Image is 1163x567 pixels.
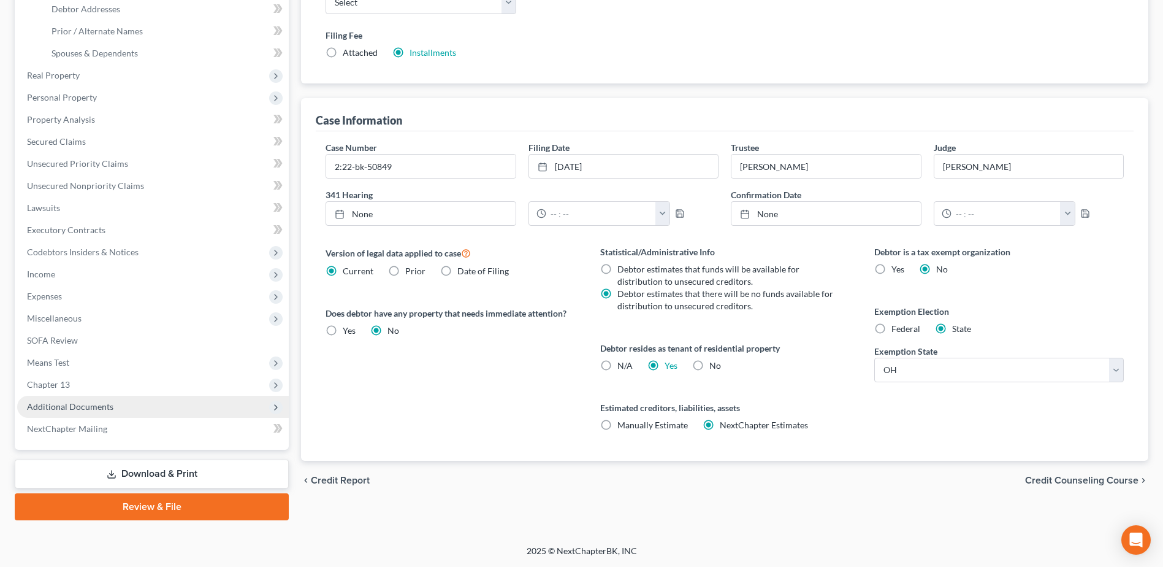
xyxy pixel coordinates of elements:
label: Statistical/Administrative Info [600,245,850,258]
i: chevron_right [1138,476,1148,485]
span: Additional Documents [27,401,113,412]
label: Debtor resides as tenant of residential property [600,342,850,355]
span: NextChapter Mailing [27,423,107,434]
label: Case Number [326,141,377,154]
a: Installments [410,47,456,58]
span: Chapter 13 [27,379,70,390]
a: Unsecured Priority Claims [17,153,289,175]
div: Case Information [316,113,402,128]
span: Yes [343,325,356,336]
span: Means Test [27,357,69,368]
span: Debtor estimates that funds will be available for distribution to unsecured creditors. [617,264,799,287]
label: Filing Date [528,141,570,154]
span: Property Analysis [27,114,95,125]
input: -- : -- [951,202,1061,225]
span: Codebtors Insiders & Notices [27,247,139,257]
label: Version of legal data applied to case [326,245,575,260]
span: NextChapter Estimates [720,420,808,430]
span: State [952,323,971,334]
a: Prior / Alternate Names [42,20,289,42]
span: Debtor estimates that there will be no funds available for distribution to unsecured creditors. [617,288,833,311]
span: Spouses & Dependents [51,48,138,58]
span: Personal Property [27,92,97,102]
span: Lawsuits [27,202,60,213]
a: Lawsuits [17,197,289,219]
label: 341 Hearing [319,188,725,201]
button: Credit Counseling Course chevron_right [1025,476,1148,485]
a: Executory Contracts [17,219,289,241]
span: Date of Filing [457,266,509,276]
i: chevron_left [301,476,311,485]
span: No [709,360,721,371]
span: Credit Counseling Course [1025,476,1138,485]
span: N/A [617,360,633,371]
span: Debtor Addresses [51,4,120,14]
label: Estimated creditors, liabilities, assets [600,401,850,414]
div: Open Intercom Messenger [1121,525,1151,555]
span: Current [343,266,373,276]
span: Yes [891,264,904,274]
label: Confirmation Date [725,188,1130,201]
label: Does debtor have any property that needs immediate attention? [326,307,575,320]
span: Executory Contracts [27,225,105,235]
span: SOFA Review [27,335,78,345]
span: Credit Report [311,476,370,485]
span: Manually Estimate [617,420,688,430]
label: Debtor is a tax exempt organization [874,245,1124,258]
a: Spouses & Dependents [42,42,289,64]
span: Prior [405,266,425,276]
label: Trustee [731,141,759,154]
a: None [731,202,920,225]
input: -- : -- [546,202,656,225]
span: Federal [891,323,920,334]
a: Download & Print [15,460,289,488]
a: Yes [665,360,677,371]
button: chevron_left Credit Report [301,476,370,485]
span: Miscellaneous [27,313,82,323]
a: Review & File [15,493,289,520]
span: Expenses [27,291,62,301]
label: Filing Fee [326,29,1124,42]
span: Income [27,269,55,279]
a: Unsecured Nonpriority Claims [17,175,289,197]
span: No [936,264,948,274]
a: [DATE] [529,155,718,178]
span: Attached [343,47,378,58]
input: -- [731,155,920,178]
a: Secured Claims [17,131,289,153]
span: Prior / Alternate Names [51,26,143,36]
a: SOFA Review [17,330,289,352]
span: Secured Claims [27,136,86,147]
a: None [326,202,515,225]
a: Property Analysis [17,109,289,131]
div: 2025 © NextChapterBK, INC [232,545,931,567]
label: Exemption Election [874,305,1124,318]
input: -- [934,155,1123,178]
span: No [387,325,399,336]
a: NextChapter Mailing [17,418,289,440]
label: Judge [934,141,956,154]
span: Unsecured Priority Claims [27,158,128,169]
span: Unsecured Nonpriority Claims [27,180,144,191]
input: Enter case number... [326,155,515,178]
label: Exemption State [874,345,937,358]
span: Real Property [27,70,80,80]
